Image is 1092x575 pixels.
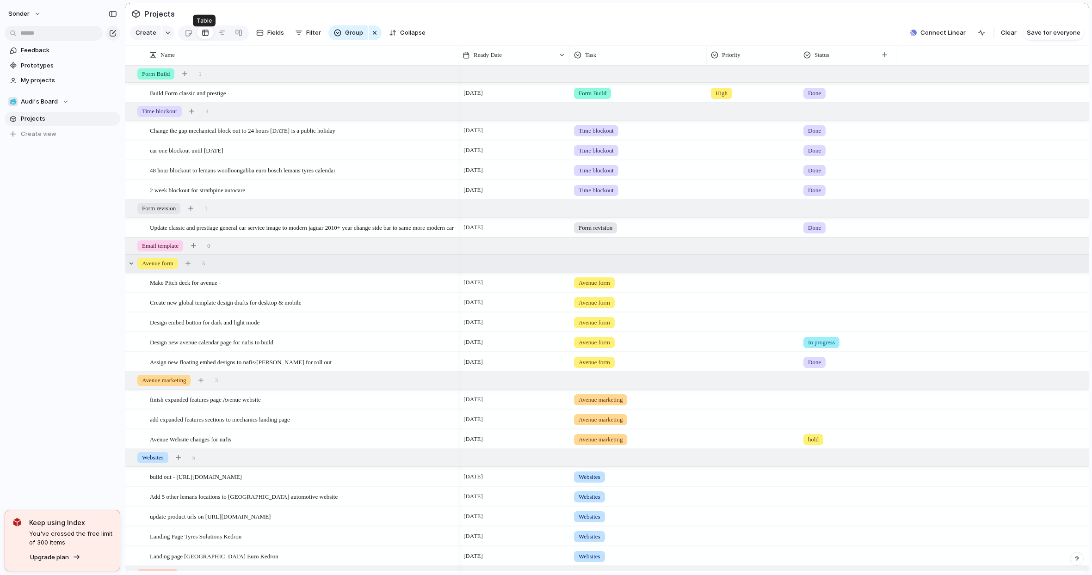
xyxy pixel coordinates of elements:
[142,69,170,79] span: Form Build
[204,204,208,213] span: 1
[21,129,56,139] span: Create view
[579,146,614,155] span: Time blockout
[150,356,332,367] span: Assign new floating embed designs to nafis/[PERSON_NAME] for roll out
[579,186,614,195] span: Time blockout
[267,28,284,37] span: Fields
[192,453,196,462] span: 5
[808,186,821,195] span: Done
[21,114,117,123] span: Projects
[579,89,606,98] span: Form Build
[1001,28,1017,37] span: Clear
[907,26,969,40] button: Connect Linear
[579,126,614,135] span: Time blockout
[253,25,288,40] button: Fields
[579,532,600,541] span: Websites
[130,25,161,40] button: Create
[160,50,175,60] span: Name
[808,435,819,444] span: hold
[150,222,454,232] span: Update classic and prestiage general car service image to modern jaguar 2010+ year change side ba...
[306,28,321,37] span: Filter
[150,297,301,307] span: Create new global template design drafts for desktop & mobile
[579,415,623,424] span: Avenue marketing
[579,472,600,482] span: Websites
[579,395,623,404] span: Avenue marketing
[461,434,485,445] span: [DATE]
[150,184,245,195] span: 2 week blockout for strathpine autocare
[8,97,18,106] div: 🥶
[21,61,117,70] span: Prototypes
[461,491,485,502] span: [DATE]
[716,89,728,98] span: High
[150,531,241,541] span: Landing Page Tyres Solutions Kedron
[29,518,112,527] span: Keep using Index
[808,338,835,347] span: In progress
[585,50,596,60] span: Task
[202,259,205,268] span: 5
[579,492,600,502] span: Websites
[461,531,485,542] span: [DATE]
[21,76,117,85] span: My projects
[461,165,485,176] span: [DATE]
[21,46,117,55] span: Feedback
[579,338,610,347] span: Avenue form
[579,552,600,561] span: Websites
[385,25,429,40] button: Collapse
[579,223,612,232] span: Form revision
[27,551,83,564] button: Upgrade plan
[461,145,485,156] span: [DATE]
[579,435,623,444] span: Avenue marketing
[142,259,173,268] span: Avenue form
[722,50,740,60] span: Priority
[579,358,610,367] span: Avenue form
[997,25,1020,40] button: Clear
[142,204,176,213] span: Form revision
[474,50,502,60] span: Ready Date
[150,336,273,347] span: Design new avenue calendar page for nafis to build
[579,512,600,521] span: Websites
[461,356,485,367] span: [DATE]
[150,317,259,327] span: Design embed button for dark and light mode
[5,95,120,109] button: 🥶Audi's Board
[8,9,30,18] span: sonder
[461,511,485,522] span: [DATE]
[150,434,231,444] span: Avenue Website changes for nafis
[345,28,363,37] span: Group
[1027,28,1080,37] span: Save for everyone
[461,317,485,328] span: [DATE]
[150,491,338,502] span: Add 5 other lemans locations to [GEOGRAPHIC_DATA] automotive website
[808,126,821,135] span: Done
[150,165,335,175] span: 48 hour blockout to lemans woolloongabba euro bosch lemans tyres calendar
[328,25,368,40] button: Group
[30,553,69,562] span: Upgrade plan
[150,414,290,424] span: add expanded features sections to mechanics landing page
[461,336,485,348] span: [DATE]
[1023,25,1084,40] button: Save for everyone
[461,551,485,562] span: [DATE]
[461,277,485,288] span: [DATE]
[579,298,610,307] span: Avenue form
[4,6,46,21] button: sonder
[808,146,821,155] span: Done
[5,43,120,57] a: Feedback
[150,511,271,521] span: update product urls on [URL][DOMAIN_NAME]
[142,6,177,22] span: Projects
[206,107,209,116] span: 4
[400,28,426,37] span: Collapse
[142,453,164,462] span: Websites
[5,59,120,73] a: Prototypes
[461,125,485,136] span: [DATE]
[461,297,485,308] span: [DATE]
[193,15,216,27] div: Table
[808,358,821,367] span: Done
[136,28,156,37] span: Create
[291,25,325,40] button: Filter
[207,241,210,251] span: 0
[579,318,610,327] span: Avenue form
[150,125,335,135] span: Change the gap mechanical block out to 24 hours [DATE] is a public holiday
[150,551,278,561] span: Landing page [GEOGRAPHIC_DATA] Euro Kedron
[808,166,821,175] span: Done
[461,414,485,425] span: [DATE]
[29,529,112,547] span: You've crossed the free limit of 300 items
[142,241,179,251] span: Email template
[142,376,186,385] span: Avenue marketing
